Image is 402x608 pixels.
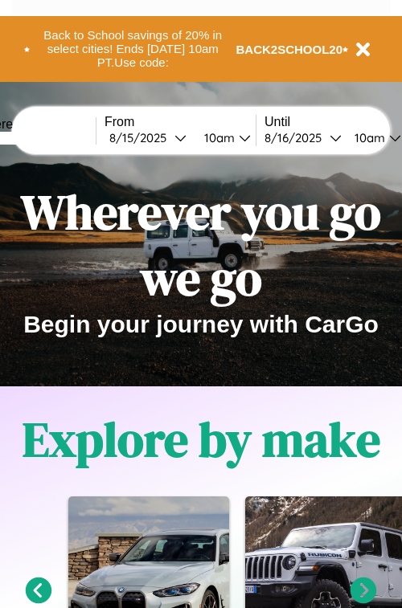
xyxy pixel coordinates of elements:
button: 10am [191,129,256,146]
div: 8 / 15 / 2025 [109,130,174,145]
div: 10am [347,130,389,145]
h1: Explore by make [23,406,380,472]
div: 8 / 16 / 2025 [265,130,330,145]
b: BACK2SCHOOL20 [236,43,343,56]
button: 8/15/2025 [105,129,191,146]
label: From [105,115,256,129]
button: Back to School savings of 20% in select cities! Ends [DATE] 10am PT.Use code: [30,24,236,74]
div: 10am [196,130,239,145]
